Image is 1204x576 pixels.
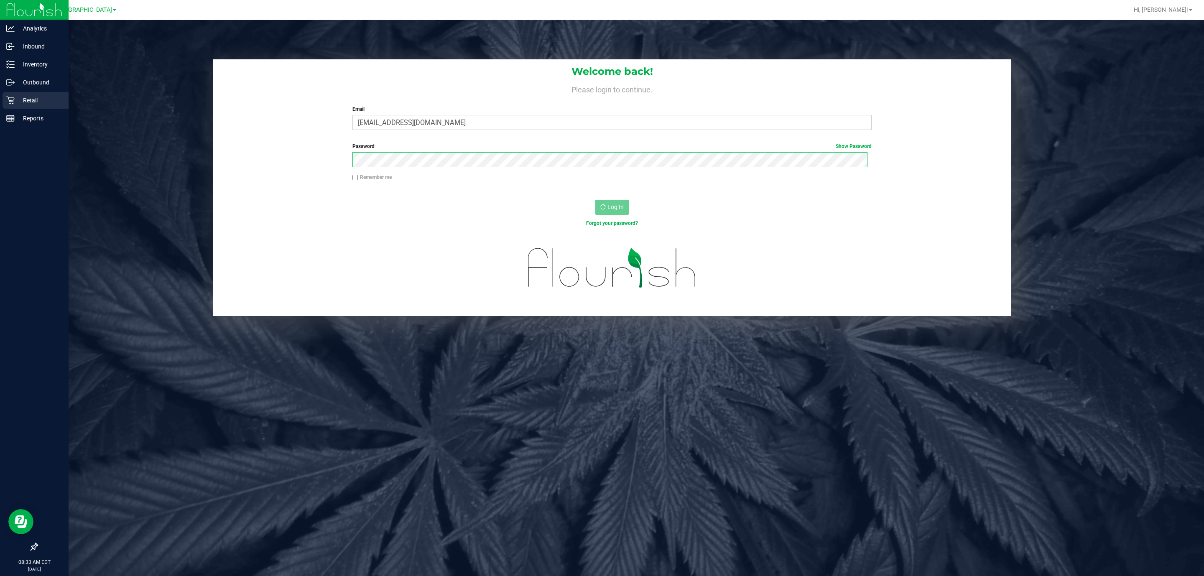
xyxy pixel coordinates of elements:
[6,42,15,51] inline-svg: Inbound
[513,236,712,300] img: flourish_logo.svg
[6,78,15,87] inline-svg: Outbound
[352,105,872,113] label: Email
[213,66,1011,77] h1: Welcome back!
[352,143,375,149] span: Password
[15,41,65,51] p: Inbound
[15,95,65,105] p: Retail
[586,220,638,226] a: Forgot your password?
[6,114,15,122] inline-svg: Reports
[4,558,65,566] p: 08:33 AM EDT
[607,204,624,210] span: Log In
[352,173,392,181] label: Remember me
[15,113,65,123] p: Reports
[595,200,629,215] button: Log In
[6,24,15,33] inline-svg: Analytics
[1134,6,1188,13] span: Hi, [PERSON_NAME]!
[213,84,1011,94] h4: Please login to continue.
[8,509,33,534] iframe: Resource center
[15,77,65,87] p: Outbound
[6,60,15,69] inline-svg: Inventory
[4,566,65,572] p: [DATE]
[6,96,15,104] inline-svg: Retail
[15,59,65,69] p: Inventory
[15,23,65,33] p: Analytics
[836,143,872,149] a: Show Password
[352,175,358,181] input: Remember me
[55,6,112,13] span: [GEOGRAPHIC_DATA]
